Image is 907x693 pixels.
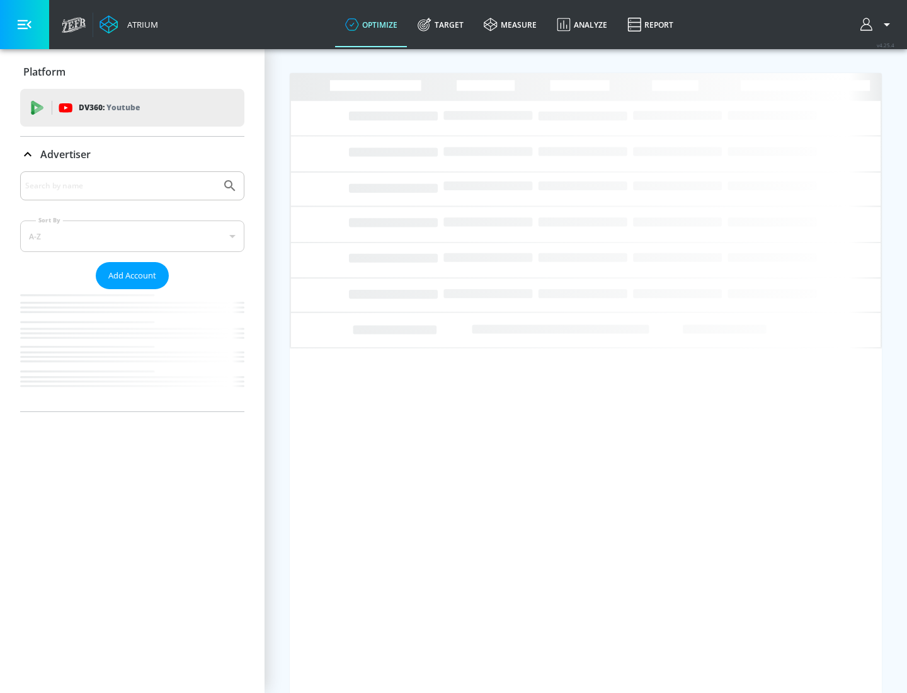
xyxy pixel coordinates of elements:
p: Platform [23,65,66,79]
p: DV360: [79,101,140,115]
nav: list of Advertiser [20,289,244,411]
span: Add Account [108,268,156,283]
div: A-Z [20,220,244,252]
div: Advertiser [20,171,244,411]
a: optimize [335,2,408,47]
div: DV360: Youtube [20,89,244,127]
div: Advertiser [20,137,244,172]
span: v 4.25.4 [877,42,894,49]
label: Sort By [36,216,63,224]
input: Search by name [25,178,216,194]
a: Analyze [547,2,617,47]
a: Report [617,2,683,47]
div: Platform [20,54,244,89]
div: Atrium [122,19,158,30]
button: Add Account [96,262,169,289]
a: measure [474,2,547,47]
p: Advertiser [40,147,91,161]
a: Atrium [100,15,158,34]
p: Youtube [106,101,140,114]
a: Target [408,2,474,47]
